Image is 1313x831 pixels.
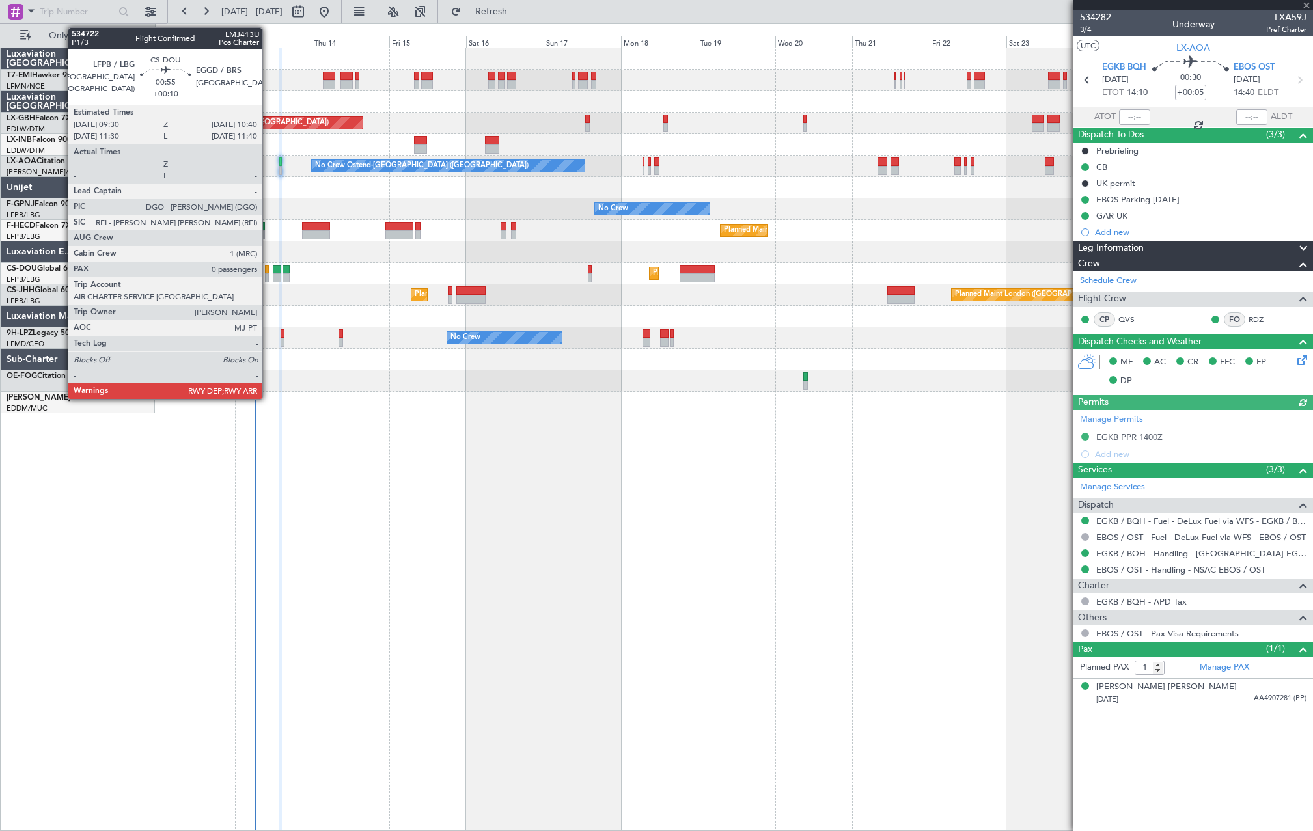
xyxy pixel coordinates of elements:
a: Manage Services [1080,481,1145,494]
div: UK permit [1096,178,1135,189]
div: Tue 12 [158,36,235,48]
a: T7-EMIHawker 900XP [7,72,86,79]
span: Dispatch To-Dos [1078,128,1144,143]
span: 534282 [1080,10,1111,24]
a: LX-GBHFalcon 7X [7,115,71,122]
a: LFPB/LBG [7,275,40,284]
div: Wed 13 [235,36,312,48]
span: LX-GBH [7,115,35,122]
span: MF [1120,356,1133,369]
div: [DATE] [158,26,180,37]
span: ELDT [1258,87,1278,100]
span: CS-DOU [7,265,37,273]
div: No Crew [598,199,628,219]
span: FFC [1220,356,1235,369]
a: LX-INBFalcon 900EX EASy II [7,136,109,144]
span: (3/3) [1266,463,1285,476]
span: Charter [1078,579,1109,593]
span: LX-AOA [1176,41,1210,55]
span: OE-FOG [7,372,37,380]
div: Planned Maint Nice ([GEOGRAPHIC_DATA]) [184,113,329,133]
span: AC [1154,356,1166,369]
a: Manage PAX [1200,661,1249,674]
span: FP [1256,356,1266,369]
a: 9H-LPZLegacy 500 [7,329,74,337]
span: DP [1120,375,1132,388]
span: 00:30 [1180,72,1201,85]
span: ALDT [1271,111,1292,124]
span: Dispatch Checks and Weather [1078,334,1202,349]
span: F-GPNJ [7,200,35,208]
span: F-HECD [7,222,35,230]
div: GAR UK [1096,210,1127,221]
span: EGKB BQH [1102,61,1146,74]
a: LFPB/LBG [7,232,40,241]
span: ETOT [1102,87,1124,100]
a: EDDM/MUC [7,403,48,413]
div: Underway [1172,18,1215,31]
a: F-HECDFalcon 7X [7,222,71,230]
span: LX-INB [7,136,32,144]
a: EGKB / BQH - Handling - [GEOGRAPHIC_DATA] EGKB / [GEOGRAPHIC_DATA] [1096,548,1306,559]
span: ATOT [1094,111,1116,124]
span: Only With Activity [34,31,137,40]
div: EBOS Parking [DATE] [1096,194,1180,205]
span: Pref Charter [1266,24,1306,35]
a: EDLW/DTM [7,146,45,156]
span: Dispatch [1078,498,1114,513]
div: Add new [1095,226,1306,238]
button: Refresh [445,1,523,22]
span: CR [1187,356,1198,369]
a: EBOS / OST - Fuel - DeLux Fuel via WFS - EBOS / OST [1096,532,1306,543]
div: Planned Maint [GEOGRAPHIC_DATA] ([GEOGRAPHIC_DATA]) [191,285,396,305]
span: Others [1078,610,1107,625]
button: UTC [1077,40,1099,51]
a: LX-AOACitation Mustang [7,157,100,165]
a: EGKB / BQH - APD Tax [1096,596,1187,607]
span: 3/4 [1080,24,1111,35]
a: EBOS / OST - Pax Visa Requirements [1096,628,1239,639]
a: [PERSON_NAME]Citation Bravo [7,394,122,402]
div: Fri 15 [389,36,467,48]
div: Thu 14 [312,36,389,48]
span: Services [1078,463,1112,478]
a: LFPB/LBG [7,296,40,306]
div: Wed 20 [775,36,853,48]
div: Tue 19 [698,36,775,48]
div: Prebriefing [1096,145,1139,156]
span: [DATE] - [DATE] [221,6,283,18]
div: Planned Maint [GEOGRAPHIC_DATA] ([GEOGRAPHIC_DATA]) [724,221,929,240]
a: CS-JHHGlobal 6000 [7,286,79,294]
a: EBOS / OST - Handling - NSAC EBOS / OST [1096,564,1265,575]
span: EBOS OST [1234,61,1275,74]
div: Fri 22 [930,36,1007,48]
div: Mon 18 [621,36,698,48]
a: LFMN/NCE [7,81,45,91]
a: LFPB/LBG [7,210,40,220]
div: Planned Maint [GEOGRAPHIC_DATA] ([GEOGRAPHIC_DATA]) [653,264,858,283]
div: Sat 23 [1006,36,1084,48]
label: Planned PAX [1080,661,1129,674]
span: CS-JHH [7,286,35,294]
span: Pax [1078,642,1092,657]
span: (3/3) [1266,128,1285,141]
span: Refresh [464,7,519,16]
span: (1/1) [1266,642,1285,655]
span: 14:10 [1127,87,1148,100]
span: [DATE] [1234,74,1260,87]
div: FO [1224,312,1245,327]
a: EDLW/DTM [7,124,45,134]
a: LFMD/CEQ [7,339,44,349]
div: CP [1094,312,1115,327]
span: T7-EMI [7,72,32,79]
div: [PERSON_NAME] [PERSON_NAME] [1096,681,1237,694]
input: Trip Number [40,2,115,21]
span: 9H-LPZ [7,329,33,337]
a: RDZ [1249,314,1278,325]
span: [PERSON_NAME] [7,394,70,402]
div: Sun 17 [544,36,621,48]
a: F-GPNJFalcon 900EX [7,200,84,208]
div: Sat 16 [466,36,544,48]
a: Schedule Crew [1080,275,1137,288]
div: Planned Maint [GEOGRAPHIC_DATA] ([GEOGRAPHIC_DATA]) [415,285,620,305]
